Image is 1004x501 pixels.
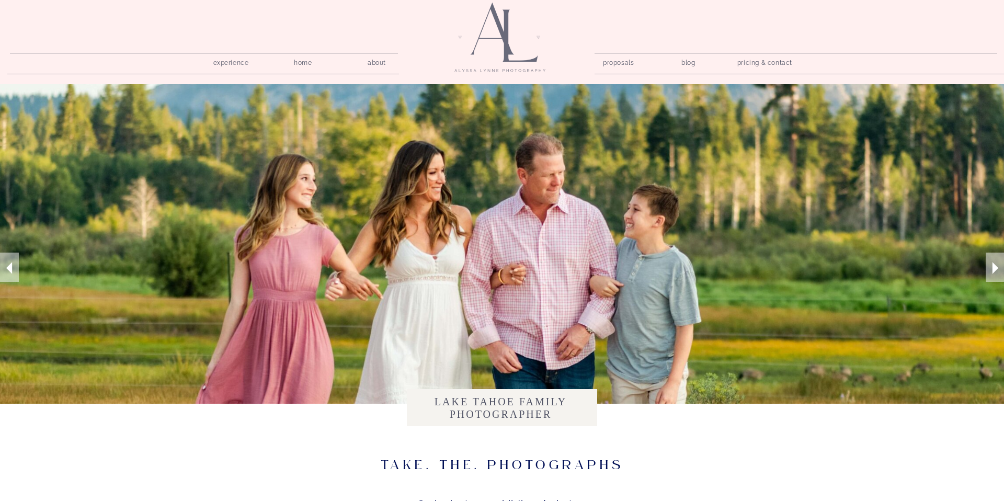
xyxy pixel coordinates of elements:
[407,395,594,420] h1: Lake Tahoe Family photographer
[603,56,633,66] a: proposals
[288,56,318,66] a: home
[362,56,392,66] a: about
[376,458,629,473] h1: Take. The. Photographs
[674,56,703,66] a: blog
[733,56,796,71] a: pricing & contact
[206,56,256,66] a: experience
